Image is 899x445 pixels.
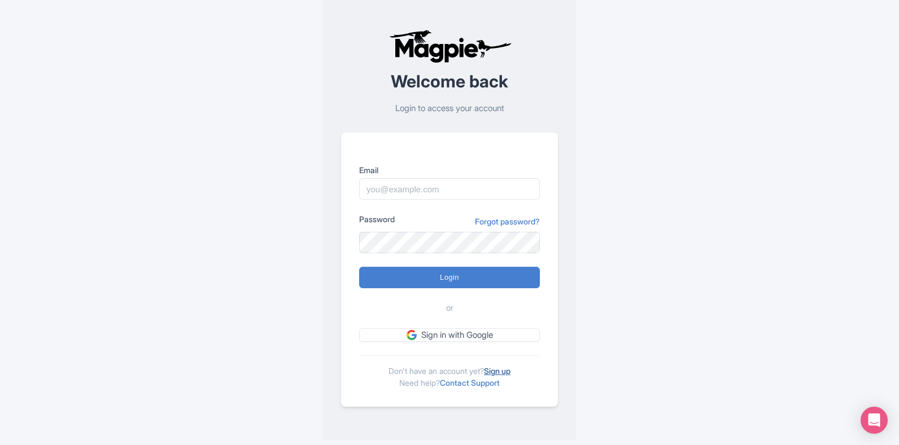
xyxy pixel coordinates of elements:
[386,29,513,63] img: logo-ab69f6fb50320c5b225c76a69d11143b.png
[359,178,540,200] input: you@example.com
[359,328,540,342] a: Sign in with Google
[359,355,540,389] div: Don't have an account yet? Need help?
[359,213,395,225] label: Password
[407,330,417,340] img: google.svg
[341,102,558,115] p: Login to access your account
[475,215,540,227] a: Forgot password?
[446,302,453,315] span: or
[484,366,510,376] a: Sign up
[341,72,558,91] h2: Welcome back
[359,267,540,288] input: Login
[359,164,540,176] label: Email
[440,378,500,387] a: Contact Support
[861,407,888,434] div: Open Intercom Messenger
